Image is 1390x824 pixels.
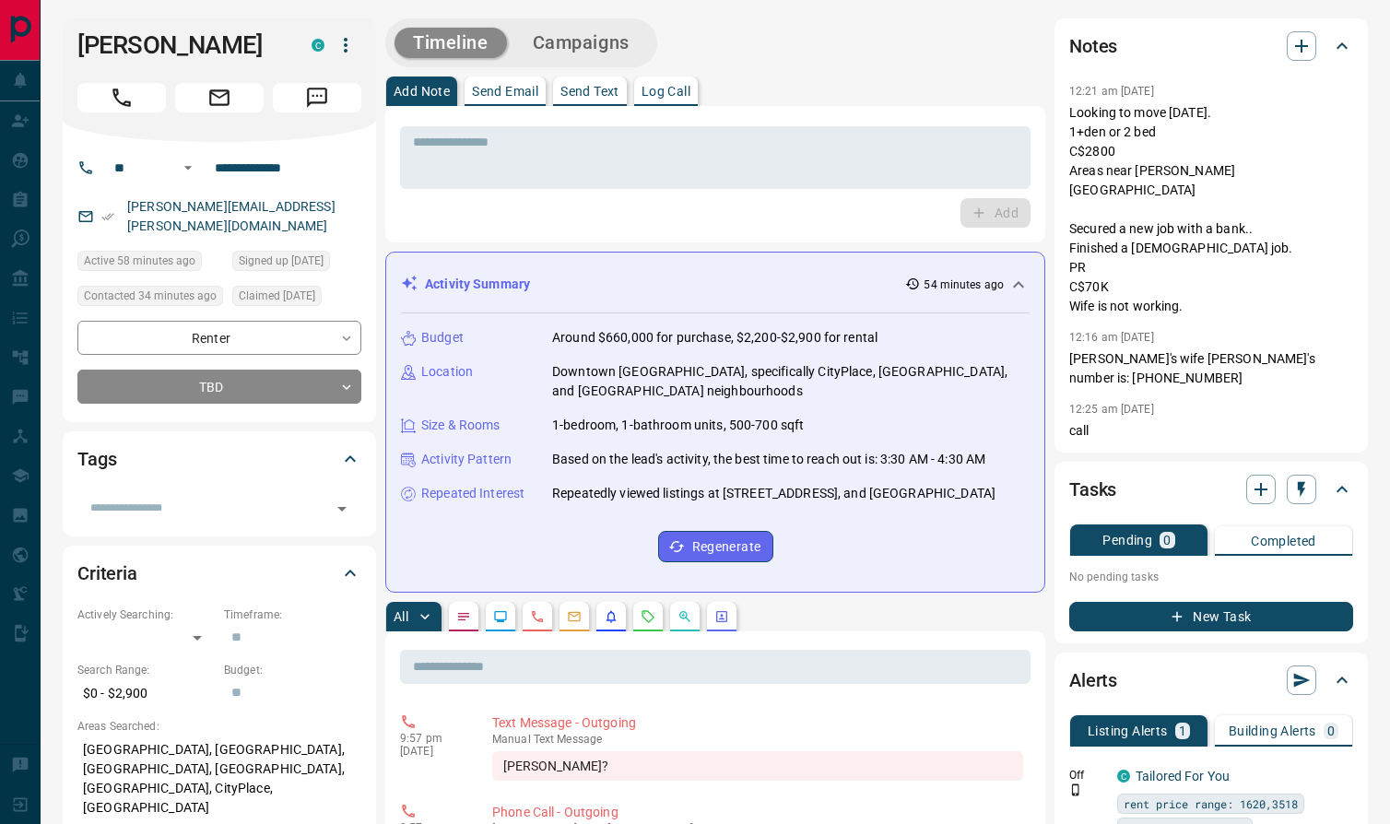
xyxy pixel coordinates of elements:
span: Call [77,83,166,112]
svg: Opportunities [677,609,692,624]
div: Renter [77,321,361,355]
span: Signed up [DATE] [239,252,324,270]
button: Timeline [395,28,507,58]
div: TBD [77,370,361,404]
p: [GEOGRAPHIC_DATA], [GEOGRAPHIC_DATA], [GEOGRAPHIC_DATA], [GEOGRAPHIC_DATA], [GEOGRAPHIC_DATA], Ci... [77,735,361,823]
svg: Emails [567,609,582,624]
div: Sat Nov 16 2024 [232,251,361,277]
p: 54 minutes ago [924,277,1004,293]
p: Send Text [560,85,619,98]
p: Search Range: [77,662,215,678]
h2: Notes [1069,31,1117,61]
svg: Push Notification Only [1069,783,1082,796]
p: 12:16 am [DATE] [1069,331,1154,344]
p: 1-bedroom, 1-bathroom units, 500-700 sqft [552,416,804,435]
p: Pending [1102,534,1152,547]
h2: Alerts [1069,665,1117,695]
svg: Agent Actions [714,609,729,624]
p: 0 [1327,724,1335,737]
h2: Criteria [77,559,137,588]
div: Tasks [1069,467,1353,512]
p: Budget: [224,662,361,678]
p: Downtown [GEOGRAPHIC_DATA], specifically CityPlace, [GEOGRAPHIC_DATA], and [GEOGRAPHIC_DATA] neig... [552,362,1030,401]
button: Regenerate [658,531,773,562]
p: All [394,610,408,623]
span: rent price range: 1620,3518 [1124,795,1298,813]
p: 12:21 am [DATE] [1069,85,1154,98]
h2: Tasks [1069,475,1116,504]
p: Activity Pattern [421,450,512,469]
svg: Lead Browsing Activity [493,609,508,624]
p: [PERSON_NAME]'s wife [PERSON_NAME]'s number is: [PHONE_NUMBER] [1069,349,1353,388]
p: Around $660,000 for purchase, $2,200-$2,900 for rental [552,328,878,347]
span: Active 58 minutes ago [84,252,195,270]
svg: Listing Alerts [604,609,618,624]
div: Sun Nov 17 2024 [232,286,361,312]
p: Repeatedly viewed listings at [STREET_ADDRESS], and [GEOGRAPHIC_DATA] [552,484,995,503]
span: Contacted 34 minutes ago [84,287,217,305]
a: Tailored For You [1136,769,1230,783]
svg: Notes [456,609,471,624]
p: 1 [1179,724,1186,737]
button: New Task [1069,602,1353,631]
div: Notes [1069,24,1353,68]
div: condos.ca [312,39,324,52]
div: Alerts [1069,658,1353,702]
p: Looking to move [DATE]. 1+den or 2 bed C$2800 Areas near [PERSON_NAME][GEOGRAPHIC_DATA] Secured a... [1069,103,1353,316]
p: Based on the lead's activity, the best time to reach out is: 3:30 AM - 4:30 AM [552,450,985,469]
p: 0 [1163,534,1171,547]
p: Text Message [492,733,1023,746]
svg: Requests [641,609,655,624]
button: Open [329,496,355,522]
h2: Tags [77,444,116,474]
p: Building Alerts [1229,724,1316,737]
p: Phone Call - Outgoing [492,803,1023,822]
p: Off [1069,767,1106,783]
div: Tags [77,437,361,481]
span: manual [492,733,531,746]
p: Add Note [394,85,450,98]
div: condos.ca [1117,770,1130,783]
p: Send Email [472,85,538,98]
span: Email [175,83,264,112]
p: 12:25 am [DATE] [1069,403,1154,416]
p: Listing Alerts [1088,724,1168,737]
p: call [1069,421,1353,441]
p: No pending tasks [1069,563,1353,591]
button: Open [177,157,199,179]
p: Size & Rooms [421,416,501,435]
p: Location [421,362,473,382]
a: [PERSON_NAME][EMAIL_ADDRESS][PERSON_NAME][DOMAIN_NAME] [127,199,336,233]
div: [PERSON_NAME]? [492,751,1023,781]
p: Actively Searching: [77,606,215,623]
div: Activity Summary54 minutes ago [401,267,1030,301]
div: Sun Oct 12 2025 [77,286,223,312]
p: Text Message - Outgoing [492,713,1023,733]
p: Activity Summary [425,275,530,294]
h1: [PERSON_NAME] [77,30,284,60]
p: Timeframe: [224,606,361,623]
p: $0 - $2,900 [77,678,215,709]
div: Criteria [77,551,361,595]
p: 9:57 pm [400,732,465,745]
span: Claimed [DATE] [239,287,315,305]
div: Sun Oct 12 2025 [77,251,223,277]
svg: Calls [530,609,545,624]
p: Log Call [642,85,690,98]
p: Repeated Interest [421,484,524,503]
button: Campaigns [514,28,648,58]
span: Message [273,83,361,112]
p: [DATE] [400,745,465,758]
p: Completed [1251,535,1316,547]
p: Areas Searched: [77,718,361,735]
p: Budget [421,328,464,347]
svg: Email Verified [101,210,114,223]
